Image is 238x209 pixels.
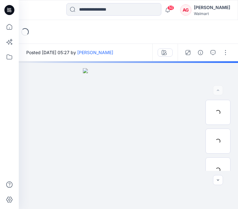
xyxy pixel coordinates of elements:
span: Posted [DATE] 05:27 by [26,49,113,56]
a: [PERSON_NAME] [77,50,113,55]
button: Details [195,48,205,58]
span: 50 [167,5,174,10]
div: Walmart [194,11,230,16]
div: [PERSON_NAME] [194,4,230,11]
div: AG [180,4,191,16]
